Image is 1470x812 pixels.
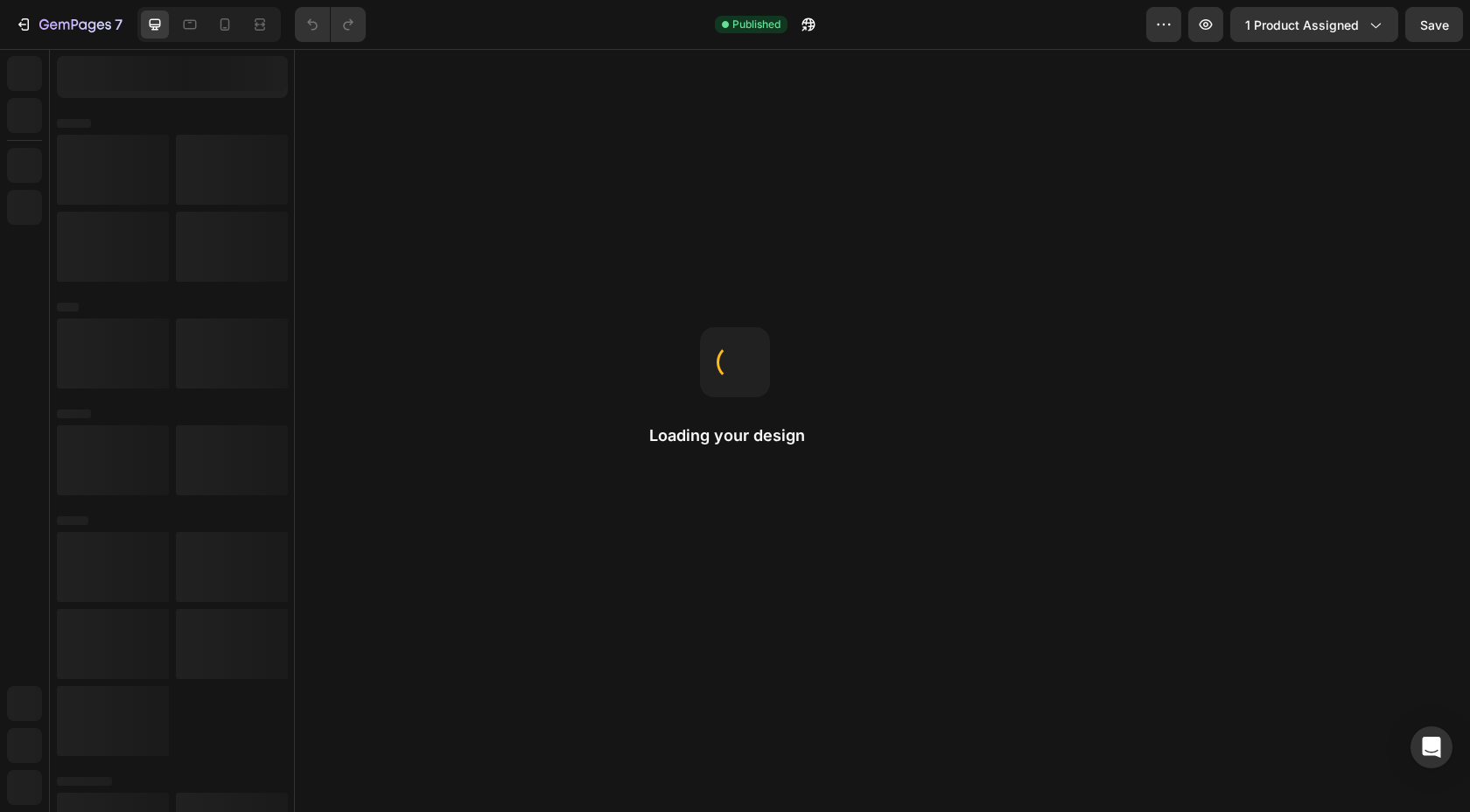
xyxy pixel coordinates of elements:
button: 7 [7,7,130,42]
div: Open Intercom Messenger [1410,726,1452,768]
button: Save [1405,7,1463,42]
span: Published [732,17,780,32]
h2: Loading your design [649,425,821,446]
span: 1 product assigned [1245,16,1359,34]
div: Undo/Redo [295,7,366,42]
button: 1 product assigned [1230,7,1398,42]
p: 7 [115,14,122,35]
span: Save [1420,17,1449,32]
